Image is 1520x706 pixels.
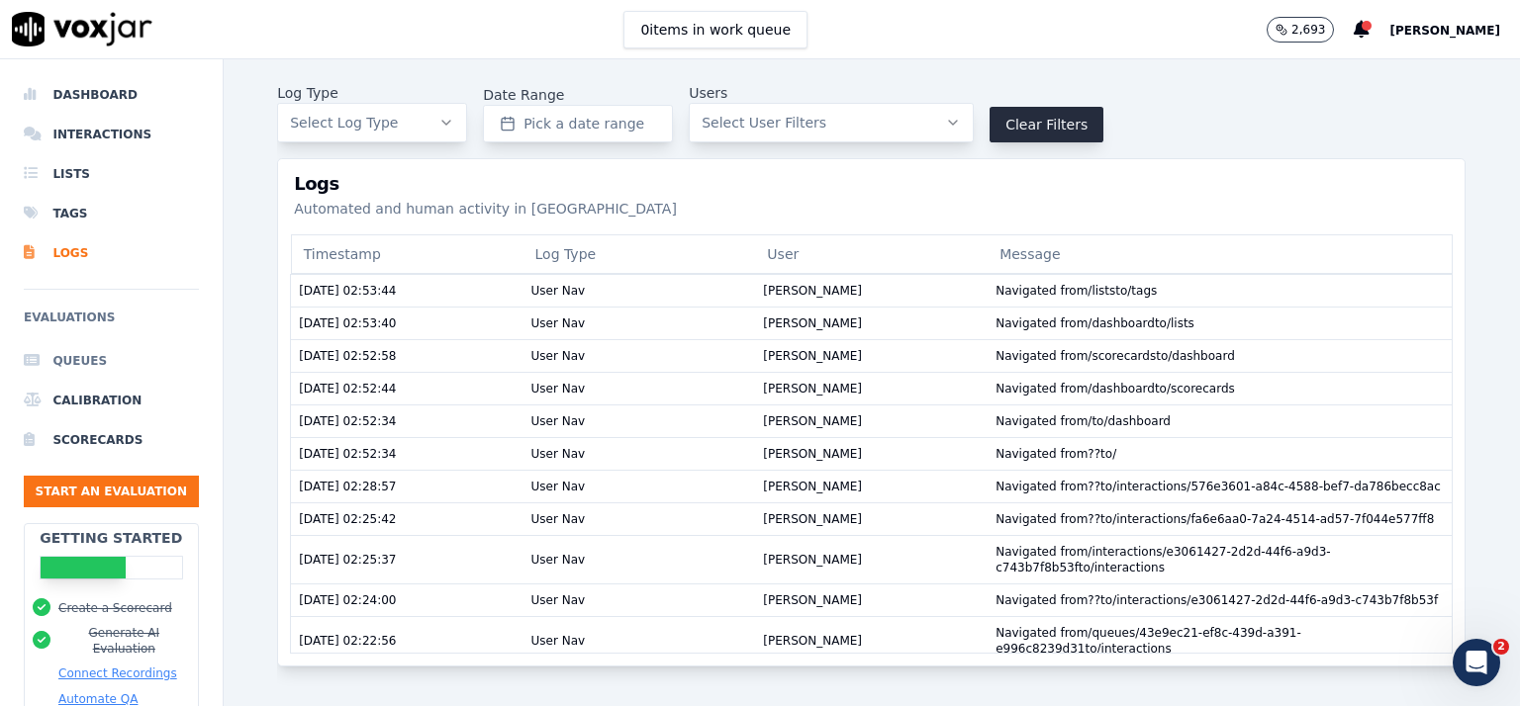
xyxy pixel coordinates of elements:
a: Calibration [24,381,199,420]
td: User Nav [523,502,756,535]
h2: Getting Started [40,528,182,548]
td: [DATE] 02:22:56 [291,616,523,664]
label: Users [689,83,974,103]
button: Generate AI Evaluation [58,625,190,657]
td: User Nav [523,404,756,437]
td: User Nav [523,274,756,307]
span: Pick a date range [523,114,644,133]
td: [DATE] 02:25:42 [291,502,523,535]
td: [PERSON_NAME] [755,616,988,664]
label: Log Type [277,83,467,103]
div: Message [988,234,1453,274]
span: Select Log Type [290,113,398,132]
td: [DATE] 02:25:37 [291,535,523,583]
td: [DATE] 02:52:34 [291,404,523,437]
span: Select User Filters [702,113,826,132]
td: User Nav [523,437,756,470]
td: [PERSON_NAME] [755,404,988,437]
button: Create a Scorecard [58,600,172,616]
td: [PERSON_NAME] [755,535,988,583]
td: Navigated from /dashboard to /scorecards [988,372,1453,404]
a: Scorecards [24,420,199,460]
button: 0items in work queue [623,11,807,48]
td: [DATE] 02:53:44 [291,274,523,307]
td: User Nav [523,339,756,372]
span: [PERSON_NAME] [1389,24,1500,38]
span: 2 [1493,639,1509,655]
label: Date Range [483,85,673,105]
iframe: Intercom live chat [1453,639,1500,686]
td: [DATE] 02:52:44 [291,372,523,404]
td: Navigated from /lists to /tags [988,274,1453,307]
td: Navigated from /interactions/e3061427-2d2d-44f6-a9d3-c743b7f8b53f to /interactions [988,535,1453,583]
td: User Nav [523,535,756,583]
a: Tags [24,194,199,233]
td: Navigated from /queues/43e9ec21-ef8c-439d-a391-e996c8239d31 to /interactions [988,616,1453,664]
a: Dashboard [24,75,199,115]
td: User Nav [523,307,756,339]
td: [DATE] 02:52:34 [291,437,523,470]
button: Pick a date range [483,105,673,142]
td: User Nav [523,583,756,616]
td: Navigated from ?? to / [988,437,1453,470]
h3: Logs [294,175,1449,193]
td: [PERSON_NAME] [755,339,988,372]
td: [PERSON_NAME] [755,502,988,535]
div: Timestamp [291,234,523,274]
td: [DATE] 02:28:57 [291,470,523,502]
td: User Nav [523,470,756,502]
td: User Nav [523,616,756,664]
td: [PERSON_NAME] [755,437,988,470]
button: [PERSON_NAME] [1389,18,1520,42]
a: Interactions [24,115,199,154]
td: [DATE] 02:53:40 [291,307,523,339]
td: Navigated from ?? to /interactions/e3061427-2d2d-44f6-a9d3-c743b7f8b53f [988,583,1453,616]
td: Navigated from /dashboard to /lists [988,307,1453,339]
td: [PERSON_NAME] [755,307,988,339]
button: Start an Evaluation [24,476,199,507]
button: Connect Recordings [58,665,177,681]
p: 2,693 [1291,22,1325,38]
div: User [755,234,988,274]
img: voxjar logo [12,12,152,46]
a: Lists [24,154,199,194]
button: 2,693 [1267,17,1354,43]
td: Navigated from / to /dashboard [988,404,1453,437]
button: Clear Filters [990,107,1103,142]
td: Navigated from ?? to /interactions/576e3601-a84c-4588-bef7-da786becc8ac [988,470,1453,502]
td: [DATE] 02:52:58 [291,339,523,372]
h6: Evaluations [24,306,199,341]
td: [PERSON_NAME] [755,583,988,616]
button: 2,693 [1267,17,1334,43]
a: Queues [24,341,199,381]
p: Automated and human activity in [GEOGRAPHIC_DATA] [294,199,1449,219]
td: [PERSON_NAME] [755,274,988,307]
div: Log Type [523,234,756,274]
a: Logs [24,233,199,273]
td: User Nav [523,372,756,404]
td: [PERSON_NAME] [755,372,988,404]
td: [DATE] 02:24:00 [291,583,523,616]
td: Navigated from /scorecards to /dashboard [988,339,1453,372]
td: [PERSON_NAME] [755,470,988,502]
td: Navigated from ?? to /interactions/fa6e6aa0-7a24-4514-ad57-7f044e577ff8 [988,502,1453,535]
